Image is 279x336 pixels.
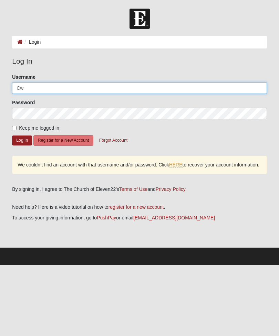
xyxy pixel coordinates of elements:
a: [EMAIL_ADDRESS][DOMAIN_NAME] [133,215,215,220]
a: HERE [169,162,183,168]
input: Keep me logged in [12,126,17,130]
p: To access your giving information, go to or email [12,214,267,221]
div: We couldn’t find an account with that username and/or password. Click to recover your account inf... [12,156,267,174]
label: Username [12,74,35,80]
a: register for a new account [108,204,164,210]
a: PushPay [97,215,116,220]
button: Forgot Account [95,135,132,146]
label: Password [12,99,35,106]
button: Register for a New Account [33,135,93,146]
a: Privacy Policy [156,186,185,192]
li: Login [23,39,41,46]
p: Need help? Here is a video tutorial on how to . [12,204,267,211]
div: By signing in, I agree to The Church of Eleven22's and . [12,186,267,193]
legend: Log In [12,56,267,67]
a: Terms of Use [119,186,147,192]
span: Keep me logged in [19,125,59,131]
img: Church of Eleven22 Logo [130,9,150,29]
button: Log In [12,136,32,145]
